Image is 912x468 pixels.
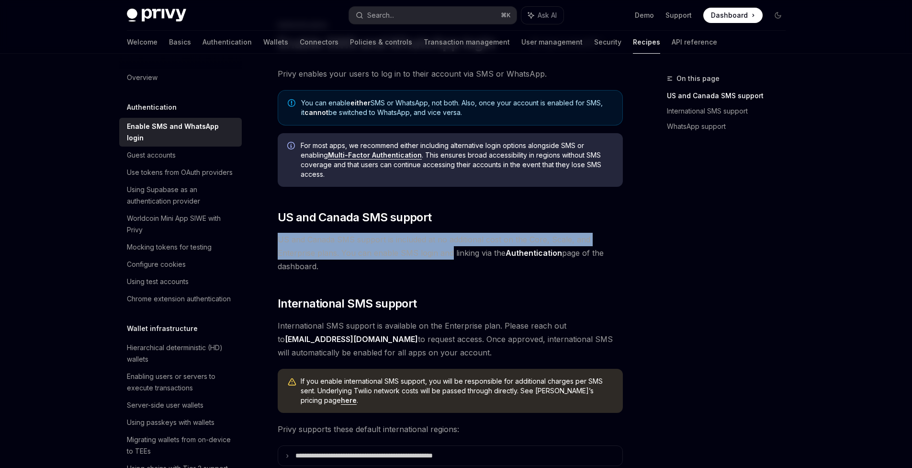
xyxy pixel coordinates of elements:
[127,102,177,113] h5: Authentication
[501,11,511,19] span: ⌘ K
[119,431,242,460] a: Migrating wallets from on-device to TEEs
[665,11,692,20] a: Support
[538,11,557,20] span: Ask AI
[676,73,720,84] span: On this page
[127,276,189,287] div: Using test accounts
[127,9,186,22] img: dark logo
[285,334,418,344] a: [EMAIL_ADDRESS][DOMAIN_NAME]
[119,118,242,147] a: Enable SMS and WhatsApp login
[119,164,242,181] a: Use tokens from OAuth providers
[119,181,242,210] a: Using Supabase as an authentication provider
[711,11,748,20] span: Dashboard
[667,88,793,103] a: US and Canada SMS support
[703,8,763,23] a: Dashboard
[287,377,297,387] svg: Warning
[127,72,158,83] div: Overview
[278,296,417,311] span: International SMS support
[288,99,295,107] svg: Note
[127,259,186,270] div: Configure cookies
[594,31,621,54] a: Security
[328,151,422,160] a: Multi-Factor Authentication
[278,210,432,225] span: US and Canada SMS support
[263,31,288,54] a: Wallets
[367,10,394,21] div: Search...
[672,31,717,54] a: API reference
[287,142,297,151] svg: Info
[278,422,623,436] span: Privy supports these default international regions:
[119,290,242,308] a: Chrome extension authentication
[119,69,242,86] a: Overview
[278,67,623,80] span: Privy enables your users to log in to their account via SMS or WhatsApp.
[127,417,214,428] div: Using passkeys with wallets
[127,167,233,178] div: Use tokens from OAuth providers
[350,31,412,54] a: Policies & controls
[127,434,236,457] div: Migrating wallets from on-device to TEEs
[667,119,793,134] a: WhatsApp support
[119,339,242,368] a: Hierarchical deterministic (HD) wallets
[119,210,242,239] a: Worldcoin Mini App SIWE with Privy
[350,99,371,107] strong: either
[521,7,563,24] button: Ask AI
[127,213,236,236] div: Worldcoin Mini App SIWE with Privy
[127,371,236,394] div: Enabling users or servers to execute transactions
[203,31,252,54] a: Authentication
[127,342,236,365] div: Hierarchical deterministic (HD) wallets
[119,256,242,273] a: Configure cookies
[633,31,660,54] a: Recipes
[127,400,203,411] div: Server-side user wallets
[424,31,510,54] a: Transaction management
[127,323,198,334] h5: Wallet infrastructure
[278,233,623,273] span: US and Canada SMS support is included at no additional cost on the Core, Scale, and Enterprise pl...
[119,414,242,431] a: Using passkeys with wallets
[521,31,583,54] a: User management
[301,377,613,405] span: If you enable international SMS support, you will be responsible for additional charges per SMS s...
[119,273,242,290] a: Using test accounts
[119,397,242,414] a: Server-side user wallets
[304,108,328,116] strong: cannot
[127,241,212,253] div: Mocking tokens for testing
[127,121,236,144] div: Enable SMS and WhatsApp login
[127,293,231,305] div: Chrome extension authentication
[127,149,176,161] div: Guest accounts
[301,141,613,179] span: For most apps, we recommend either including alternative login options alongside SMS or enabling ...
[349,7,517,24] button: Search...⌘K
[635,11,654,20] a: Demo
[667,103,793,119] a: International SMS support
[506,248,562,258] strong: Authentication
[169,31,191,54] a: Basics
[127,31,158,54] a: Welcome
[770,8,786,23] button: Toggle dark mode
[127,184,236,207] div: Using Supabase as an authentication provider
[341,396,357,405] a: here
[119,239,242,256] a: Mocking tokens for testing
[119,368,242,397] a: Enabling users or servers to execute transactions
[300,31,338,54] a: Connectors
[119,147,242,164] a: Guest accounts
[301,98,613,117] span: You can enable SMS or WhatsApp, not both. Also, once your account is enabled for SMS, it be switc...
[278,319,623,359] span: International SMS support is available on the Enterprise plan. Please reach out to to request acc...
